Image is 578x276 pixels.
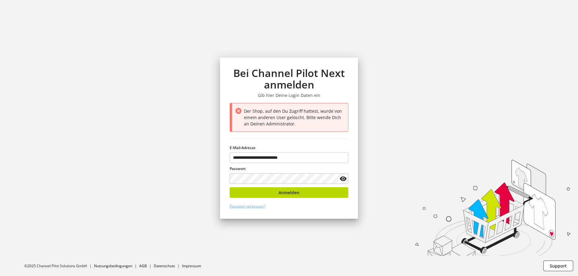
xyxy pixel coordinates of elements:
a: Nutzungsbedingungen [94,263,132,268]
span: E-Mail-Adresse [230,145,255,150]
a: AGB [139,263,147,268]
keeper-lock: Open Keeper Popup [338,154,346,161]
div: Der Shop, auf den Du Zugriff hattest, wurde von einem anderen User gelöscht. Bitte wende Dich an ... [244,108,345,127]
span: Passwort [230,166,246,171]
span: Support [550,263,567,269]
h3: Gib hier Deine Login Daten ein [230,93,348,98]
button: Support [543,261,573,271]
a: Datenschutz [154,263,175,268]
li: ©2025 Channel Pilot Solutions GmbH [24,263,94,269]
a: Impressum [182,263,201,268]
button: Anmelden [230,187,348,198]
a: Passwort vergessen? [230,204,265,209]
span: Anmelden [279,189,299,196]
h1: Bei Channel Pilot Next anmelden [230,67,348,91]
